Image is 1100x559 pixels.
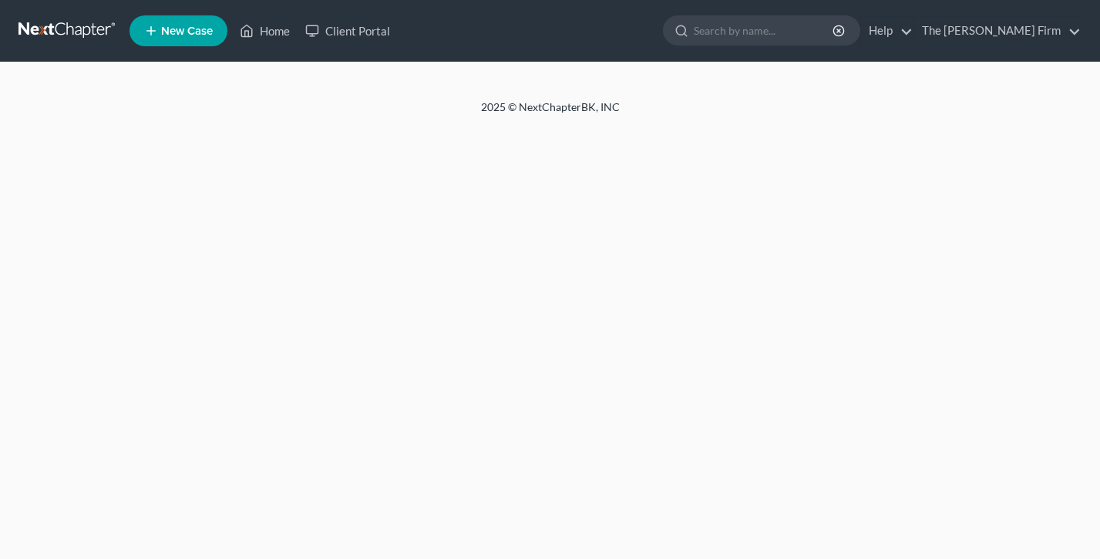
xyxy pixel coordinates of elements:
[111,99,990,127] div: 2025 © NextChapterBK, INC
[232,17,298,45] a: Home
[298,17,398,45] a: Client Portal
[694,16,835,45] input: Search by name...
[161,25,213,37] span: New Case
[914,17,1081,45] a: The [PERSON_NAME] Firm
[861,17,913,45] a: Help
